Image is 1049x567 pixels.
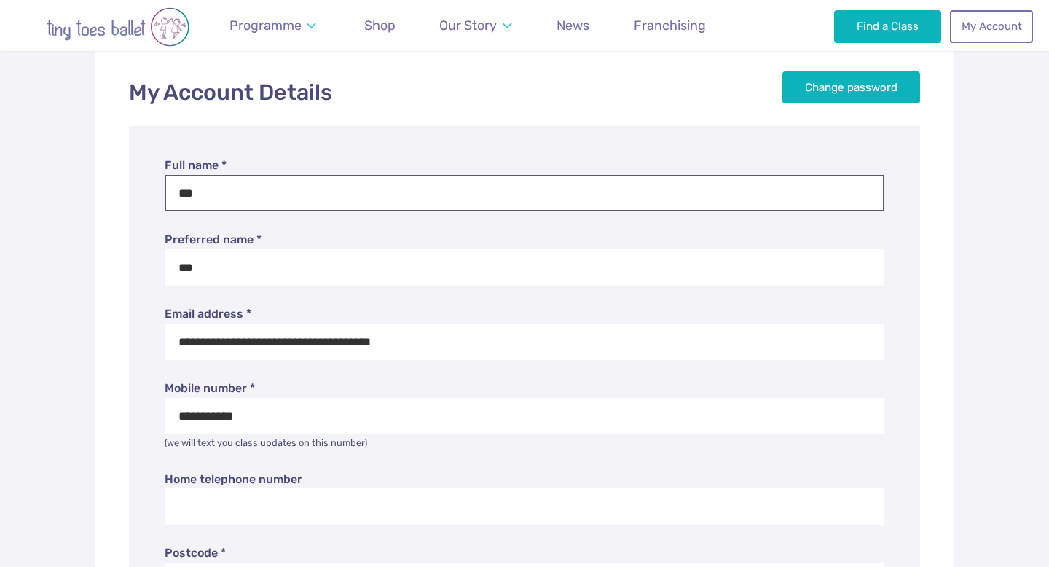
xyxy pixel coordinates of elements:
img: tiny toes ballet [16,7,220,47]
label: Full name * [165,157,884,173]
label: Home telephone number [165,472,884,488]
a: News [550,9,596,42]
span: Our Story [439,17,497,33]
a: Programme [223,9,323,42]
a: Find a Class [834,10,941,42]
h1: My Account Details [129,77,920,109]
span: Franchising [634,17,706,33]
small: (we will text you class updates on this number) [165,437,367,448]
a: Our Story [433,9,519,42]
span: Programme [229,17,302,33]
label: Preferred name * [165,232,884,248]
label: Mobile number * [165,380,884,396]
a: My Account [950,10,1033,42]
label: Postcode * [165,545,884,561]
span: News [557,17,589,33]
span: Shop [364,17,396,33]
label: Email address * [165,306,884,322]
a: Change password [782,71,920,103]
a: Shop [358,9,402,42]
a: Franchising [627,9,712,42]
